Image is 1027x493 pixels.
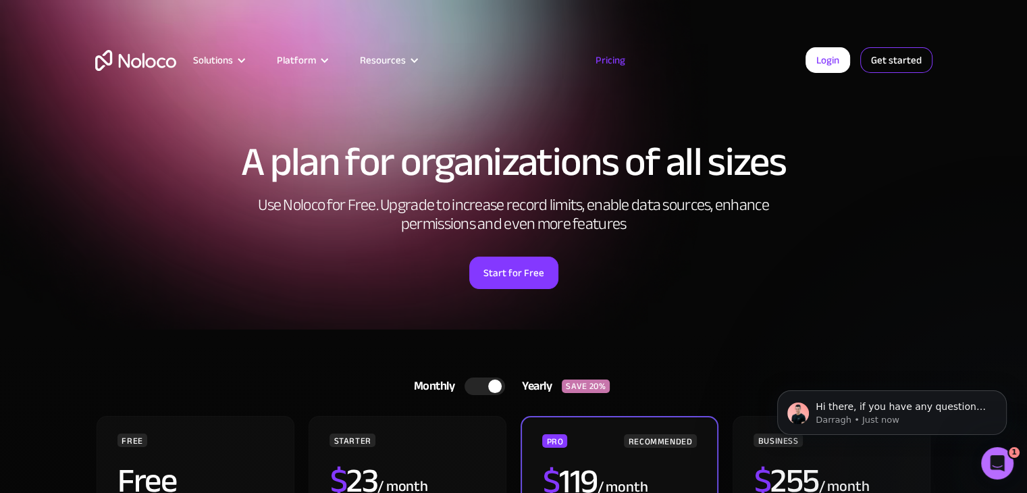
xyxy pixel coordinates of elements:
[505,376,562,396] div: Yearly
[754,434,802,447] div: BUSINESS
[360,51,406,69] div: Resources
[95,142,932,182] h1: A plan for organizations of all sizes
[330,434,375,447] div: STARTER
[624,434,696,448] div: RECOMMENDED
[277,51,316,69] div: Platform
[757,362,1027,457] iframe: Intercom notifications message
[860,47,932,73] a: Get started
[397,376,465,396] div: Monthly
[117,434,147,447] div: FREE
[260,51,343,69] div: Platform
[806,47,850,73] a: Login
[95,50,176,71] a: home
[176,51,260,69] div: Solutions
[562,380,610,393] div: SAVE 20%
[981,447,1013,479] iframe: Intercom live chat
[469,257,558,289] a: Start for Free
[343,51,433,69] div: Resources
[193,51,233,69] div: Solutions
[579,51,642,69] a: Pricing
[244,196,784,234] h2: Use Noloco for Free. Upgrade to increase record limits, enable data sources, enhance permissions ...
[1009,447,1020,458] span: 1
[542,434,567,448] div: PRO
